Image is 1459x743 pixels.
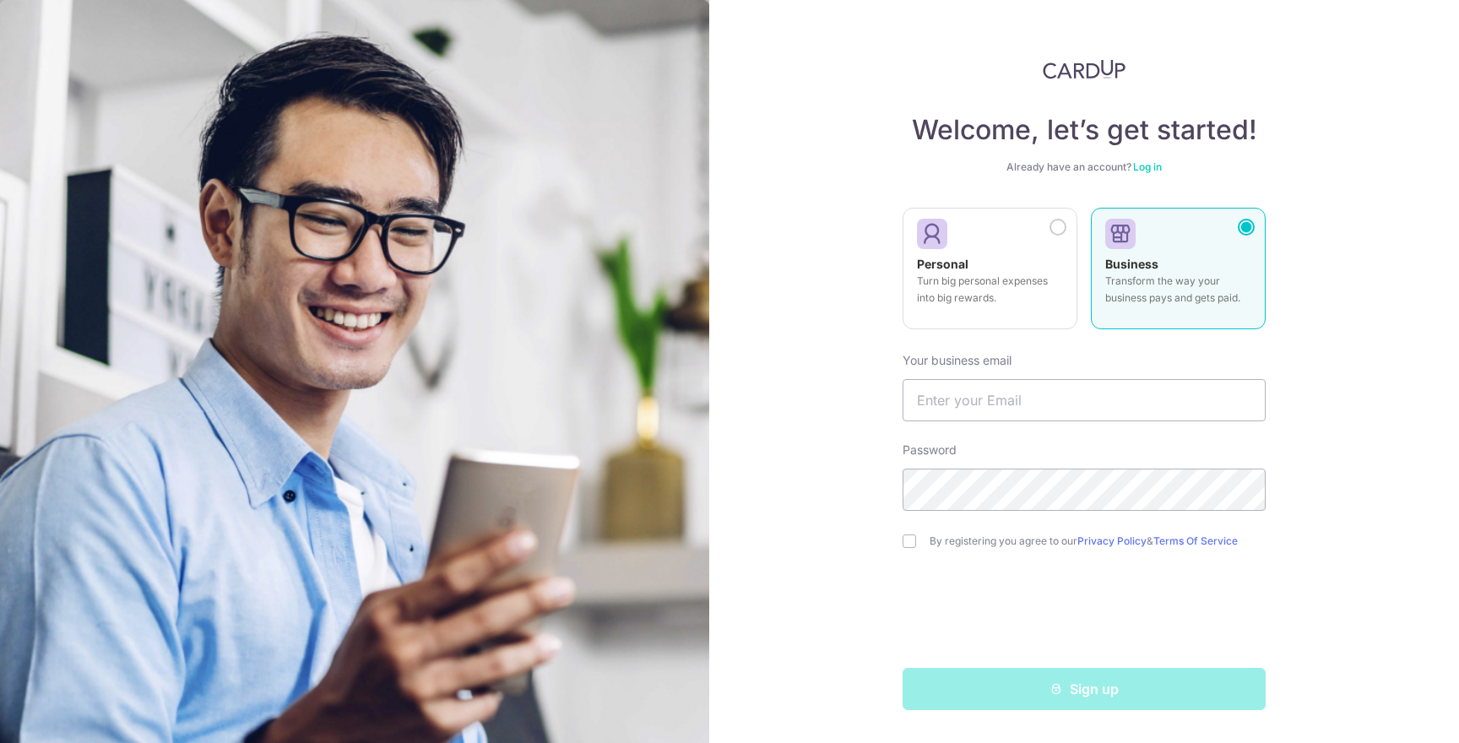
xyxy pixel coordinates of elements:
label: Your business email [903,352,1012,369]
strong: Personal [917,257,968,271]
a: Personal Turn big personal expenses into big rewards. [903,208,1077,339]
a: Log in [1133,160,1162,173]
label: Password [903,442,957,458]
strong: Business [1105,257,1158,271]
a: Privacy Policy [1077,534,1147,547]
iframe: reCAPTCHA [956,582,1212,648]
label: By registering you agree to our & [930,534,1266,548]
div: Already have an account? [903,160,1266,174]
h4: Welcome, let’s get started! [903,113,1266,147]
a: Terms Of Service [1153,534,1238,547]
a: Business Transform the way your business pays and gets paid. [1091,208,1266,339]
p: Turn big personal expenses into big rewards. [917,273,1063,306]
input: Enter your Email [903,379,1266,421]
img: CardUp Logo [1043,59,1125,79]
p: Transform the way your business pays and gets paid. [1105,273,1251,306]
